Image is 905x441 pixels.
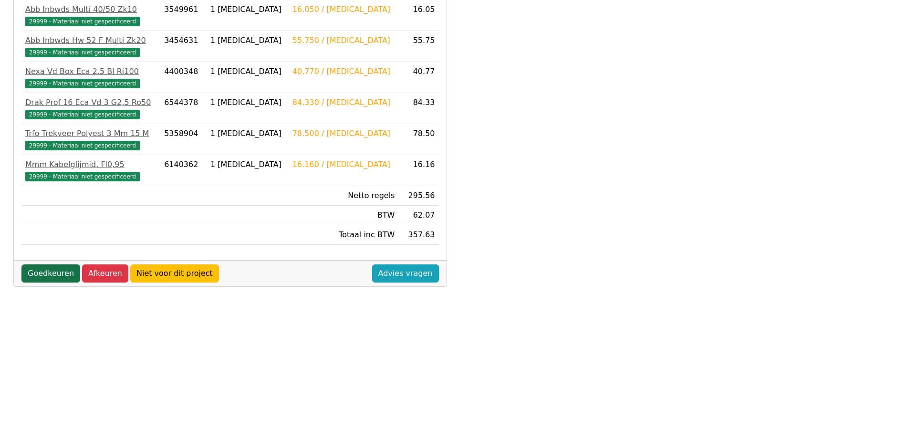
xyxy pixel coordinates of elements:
a: Afkeuren [82,264,128,283]
div: 55.750 / [MEDICAL_DATA] [292,35,395,46]
div: Abb Inbwds Multi 40/50 Zk10 [25,4,156,15]
span: 29999 - Materiaal niet gespecificeerd [25,79,140,88]
span: 29999 - Materiaal niet gespecificeerd [25,48,140,57]
a: Niet voor dit project [130,264,219,283]
a: Nexa Vd Box Eca 2.5 Bl Ri10029999 - Materiaal niet gespecificeerd [25,66,156,89]
td: 62.07 [398,206,438,225]
div: 16.160 / [MEDICAL_DATA] [292,159,395,170]
td: 16.16 [398,155,438,186]
div: 78.500 / [MEDICAL_DATA] [292,128,395,139]
td: BTW [289,206,399,225]
td: 357.63 [398,225,438,245]
div: 1 [MEDICAL_DATA] [210,4,285,15]
td: Netto regels [289,186,399,206]
td: 3454631 [160,31,207,62]
span: 29999 - Materiaal niet gespecificeerd [25,172,140,181]
span: 29999 - Materiaal niet gespecificeerd [25,141,140,150]
a: Mmm Kabelglijmid. Fl0,9529999 - Materiaal niet gespecificeerd [25,159,156,182]
div: Abb Inbwds Hw 52 F Multi Zk20 [25,35,156,46]
div: 1 [MEDICAL_DATA] [210,128,285,139]
div: 1 [MEDICAL_DATA] [210,35,285,46]
div: 1 [MEDICAL_DATA] [210,66,285,77]
a: Trfo Trekveer Polyest 3 Mm 15 M29999 - Materiaal niet gespecificeerd [25,128,156,151]
div: 1 [MEDICAL_DATA] [210,159,285,170]
td: 55.75 [398,31,438,62]
td: 5358904 [160,124,207,155]
td: 84.33 [398,93,438,124]
div: Drak Prof 16 Eca Vd 3 G2,5 Ro50 [25,97,156,108]
a: Advies vragen [372,264,439,283]
td: Totaal inc BTW [289,225,399,245]
a: Goedkeuren [21,264,80,283]
td: 78.50 [398,124,438,155]
div: Mmm Kabelglijmid. Fl0,95 [25,159,156,170]
td: 6544378 [160,93,207,124]
div: Nexa Vd Box Eca 2.5 Bl Ri100 [25,66,156,77]
td: 295.56 [398,186,438,206]
div: 84.330 / [MEDICAL_DATA] [292,97,395,108]
span: 29999 - Materiaal niet gespecificeerd [25,110,140,119]
span: 29999 - Materiaal niet gespecificeerd [25,17,140,26]
a: Drak Prof 16 Eca Vd 3 G2,5 Ro5029999 - Materiaal niet gespecificeerd [25,97,156,120]
td: 4400348 [160,62,207,93]
div: Trfo Trekveer Polyest 3 Mm 15 M [25,128,156,139]
td: 40.77 [398,62,438,93]
a: Abb Inbwds Hw 52 F Multi Zk2029999 - Materiaal niet gespecificeerd [25,35,156,58]
div: 1 [MEDICAL_DATA] [210,97,285,108]
div: 16.050 / [MEDICAL_DATA] [292,4,395,15]
a: Abb Inbwds Multi 40/50 Zk1029999 - Materiaal niet gespecificeerd [25,4,156,27]
td: 6140362 [160,155,207,186]
div: 40.770 / [MEDICAL_DATA] [292,66,395,77]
